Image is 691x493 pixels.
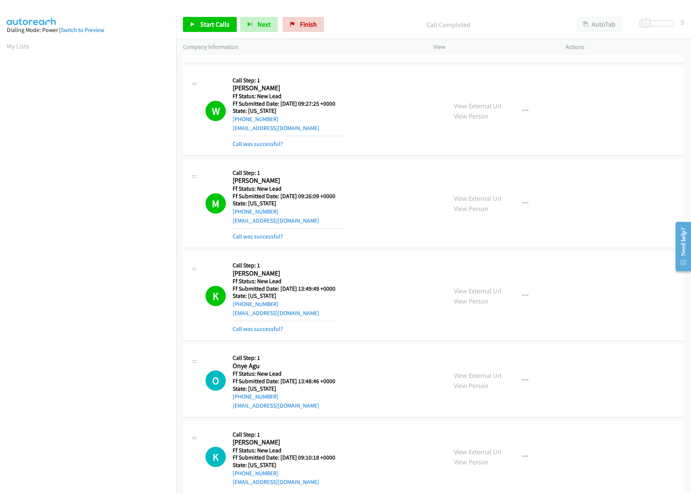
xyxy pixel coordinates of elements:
[233,193,345,200] h5: Ff Submitted Date: [DATE] 09:26:09 +0000
[205,447,226,467] div: The call is yet to be attempted
[233,362,335,370] h2: Onye Agu
[183,42,420,52] p: Company Information
[7,58,176,415] iframe: Dialpad
[257,20,271,29] span: Next
[454,381,489,390] a: View Person
[7,26,169,35] div: Dialing Mode: Power |
[205,101,226,121] h1: W
[283,17,324,32] a: Finish
[454,371,502,380] a: View External Url
[233,185,345,193] h5: Ff Status: New Lead
[233,208,279,215] a: [PHONE_NUMBER]
[7,42,29,50] a: My Lists
[233,354,335,362] h5: Call Step: 1
[334,20,562,30] p: Call Completed
[454,102,502,110] a: View External Url
[454,112,489,120] a: View Person
[233,478,319,485] a: [EMAIL_ADDRESS][DOMAIN_NAME]
[233,325,283,332] a: Call was successful?
[205,370,226,391] h1: O
[233,176,345,185] h2: [PERSON_NAME]
[233,77,345,84] h5: Call Step: 1
[300,20,317,29] span: Finish
[233,470,279,477] a: [PHONE_NUMBER]
[434,42,552,52] p: View
[454,204,489,213] a: View Person
[233,233,283,240] a: Call was successful?
[233,461,335,469] h5: State: [US_STATE]
[233,285,335,293] h5: Ff Submitted Date: [DATE] 13:49:49 +0000
[233,402,319,409] a: [EMAIL_ADDRESS][DOMAIN_NAME]
[205,447,226,467] h1: K
[233,278,335,285] h5: Ff Status: New Lead
[454,194,502,203] a: View External Url
[240,17,278,32] button: Next
[233,262,335,269] h5: Call Step: 1
[233,169,345,177] h5: Call Step: 1
[454,447,502,456] a: View External Url
[233,269,335,278] h2: [PERSON_NAME]
[670,217,691,276] iframe: Resource Center
[233,93,345,100] h5: Ff Status: New Lead
[454,458,489,466] a: View Person
[566,42,684,52] p: Actions
[233,447,335,454] h5: Ff Status: New Lead
[233,438,335,447] h2: [PERSON_NAME]
[233,84,345,93] h2: [PERSON_NAME]
[233,431,335,438] h5: Call Step: 1
[205,370,226,391] div: The call is yet to be attempted
[454,297,489,305] a: View Person
[233,124,319,132] a: [EMAIL_ADDRESS][DOMAIN_NAME]
[233,370,335,378] h5: Ff Status: New Lead
[233,107,345,115] h5: State: [US_STATE]
[183,17,237,32] a: Start Calls
[233,378,335,385] h5: Ff Submitted Date: [DATE] 13:48:46 +0000
[233,115,279,123] a: [PHONE_NUMBER]
[233,200,345,207] h5: State: [US_STATE]
[61,26,104,33] a: Switch to Preview
[576,17,623,32] button: AutoTab
[233,385,335,393] h5: State: [US_STATE]
[233,454,335,461] h5: Ff Submitted Date: [DATE] 09:10:18 +0000
[233,100,345,108] h5: Ff Submitted Date: [DATE] 09:27:25 +0000
[233,140,283,147] a: Call was successful?
[233,292,335,300] h5: State: [US_STATE]
[454,287,502,295] a: View External Url
[233,300,279,308] a: [PHONE_NUMBER]
[681,17,684,27] div: 5
[233,217,319,224] a: [EMAIL_ADDRESS][DOMAIN_NAME]
[205,193,226,214] h1: M
[200,20,230,29] span: Start Calls
[233,393,279,400] a: [PHONE_NUMBER]
[233,309,319,317] a: [EMAIL_ADDRESS][DOMAIN_NAME]
[205,286,226,306] h1: K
